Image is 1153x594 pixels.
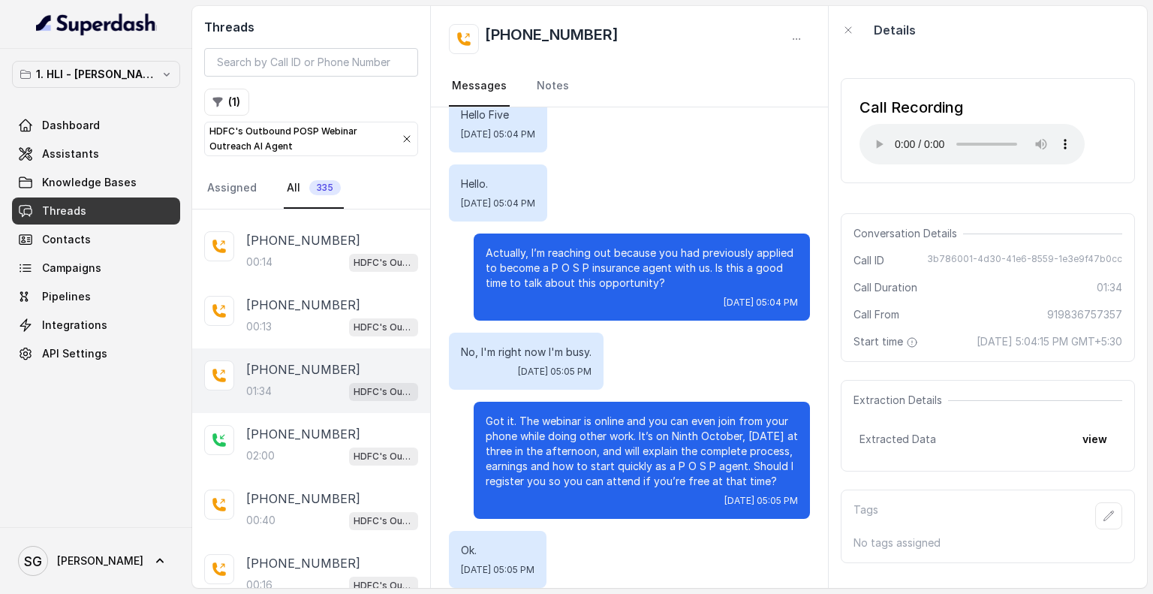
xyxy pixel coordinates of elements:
[42,146,99,161] span: Assistants
[461,564,534,576] span: [DATE] 05:05 PM
[724,495,798,507] span: [DATE] 05:05 PM
[449,66,810,107] nav: Tabs
[1097,280,1122,295] span: 01:34
[461,176,535,191] p: Hello.
[246,384,272,399] p: 01:34
[42,289,91,304] span: Pipelines
[724,297,798,309] span: [DATE] 05:04 PM
[461,128,535,140] span: [DATE] 05:04 PM
[36,65,156,83] p: 1. HLI - [PERSON_NAME] & Team Workspace
[246,490,360,508] p: [PHONE_NUMBER]
[309,180,341,195] span: 335
[204,48,418,77] input: Search by Call ID or Phone Number
[853,393,948,408] span: Extraction Details
[927,253,1122,268] span: 3b786001-4d30-41e6-8559-1e3e9f47b0cc
[12,312,180,339] a: Integrations
[461,107,535,122] p: Hello Five
[57,553,143,568] span: [PERSON_NAME]
[284,168,344,209] a: All335
[853,307,899,322] span: Call From
[518,366,592,378] span: [DATE] 05:05 PM
[246,425,360,443] p: [PHONE_NUMBER]
[354,320,414,335] p: HDFC's Outbound POSP Webinar Outreach AI Agent
[42,232,91,247] span: Contacts
[246,319,272,334] p: 00:13
[12,255,180,282] a: Campaigns
[246,448,275,463] p: 02:00
[461,345,592,360] p: No, I'm right now I'm busy.
[354,449,414,464] p: HDFC's Outbound POSP Webinar Outreach AI Agent
[204,168,418,209] nav: Tabs
[354,255,414,270] p: HDFC's Outbound POSP Webinar Outreach AI Agent
[42,318,107,333] span: Integrations
[874,21,916,39] p: Details
[246,296,360,314] p: [PHONE_NUMBER]
[42,261,101,276] span: Campaigns
[42,346,107,361] span: API Settings
[12,197,180,225] a: Threads
[204,122,418,156] button: HDFC's Outbound POSP Webinar Outreach AI Agent
[977,334,1122,349] span: [DATE] 5:04:15 PM GMT+5:30
[12,226,180,253] a: Contacts
[204,89,249,116] button: (1)
[486,414,798,489] p: Got it. The webinar is online and you can even join from your phone while doing other work. It’s ...
[354,384,414,400] p: HDFC's Outbound POSP Webinar Outreach AI Agent
[486,246,798,291] p: Actually, I’m reaching out because you had previously applied to become a P O S P insurance agent...
[859,124,1085,164] audio: Your browser does not support the audio element.
[12,283,180,310] a: Pipelines
[354,514,414,529] p: HDFC's Outbound POSP Webinar Outreach AI Agent
[209,124,389,154] p: HDFC's Outbound POSP Webinar Outreach AI Agent
[853,226,963,241] span: Conversation Details
[12,340,180,367] a: API Settings
[246,513,275,528] p: 00:40
[204,18,418,36] h2: Threads
[246,255,272,270] p: 00:14
[853,535,1122,550] p: No tags assigned
[42,118,100,133] span: Dashboard
[12,61,180,88] button: 1. HLI - [PERSON_NAME] & Team Workspace
[246,231,360,249] p: [PHONE_NUMBER]
[24,553,42,569] text: SG
[853,280,917,295] span: Call Duration
[534,66,572,107] a: Notes
[246,554,360,572] p: [PHONE_NUMBER]
[12,140,180,167] a: Assistants
[485,24,619,54] h2: [PHONE_NUMBER]
[12,169,180,196] a: Knowledge Bases
[12,540,180,582] a: [PERSON_NAME]
[36,12,157,36] img: light.svg
[461,543,534,558] p: Ok.
[859,432,936,447] span: Extracted Data
[853,502,878,529] p: Tags
[12,112,180,139] a: Dashboard
[853,253,884,268] span: Call ID
[859,97,1085,118] div: Call Recording
[246,360,360,378] p: [PHONE_NUMBER]
[246,577,272,592] p: 00:16
[42,204,86,219] span: Threads
[354,578,414,593] p: HDFC's Outbound POSP Webinar Outreach AI Agent
[449,66,510,107] a: Messages
[853,334,921,349] span: Start time
[1073,426,1116,453] button: view
[42,175,137,190] span: Knowledge Bases
[461,197,535,210] span: [DATE] 05:04 PM
[1047,307,1122,322] span: 919836757357
[204,168,260,209] a: Assigned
